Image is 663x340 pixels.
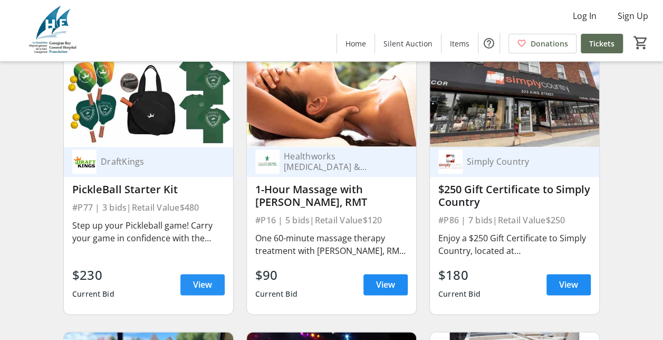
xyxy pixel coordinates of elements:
[72,285,114,304] div: Current Bid
[280,151,395,172] div: Healthworks [MEDICAL_DATA] & Wellness Centre
[72,266,114,285] div: $230
[383,38,433,49] span: Silent Auction
[441,34,478,53] a: Items
[631,33,650,52] button: Cart
[72,183,225,196] div: PickleBall Starter Kit
[618,10,648,22] span: Sign Up
[463,156,578,167] div: Simply Country
[478,33,499,54] button: Help
[531,38,568,49] span: Donations
[363,274,408,295] a: View
[438,183,591,209] div: $250 Gift Certificate to Simply Country
[564,7,605,24] button: Log In
[345,38,366,49] span: Home
[255,183,408,209] div: 1-Hour Massage with [PERSON_NAME], RMT
[438,149,463,174] img: Simply Country
[581,34,623,53] a: Tickets
[609,7,657,24] button: Sign Up
[255,213,408,228] div: #P16 | 5 bids | Retail Value $120
[255,149,280,174] img: Healthworks Chiropractic & Wellness Centre
[255,266,297,285] div: $90
[375,34,441,53] a: Silent Auction
[546,274,591,295] a: View
[376,278,395,291] span: View
[255,285,297,304] div: Current Bid
[180,274,225,295] a: View
[247,51,416,147] img: 1-Hour Massage with Sandhya Kanukuntla, RMT
[6,4,100,57] img: Georgian Bay General Hospital Foundation's Logo
[438,285,481,304] div: Current Bid
[97,156,212,167] div: DraftKings
[438,266,481,285] div: $180
[450,38,469,49] span: Items
[255,232,408,257] div: One 60-minute massage therapy treatment with [PERSON_NAME], RMT, at Healthworks [MEDICAL_DATA] & ...
[438,232,591,257] div: Enjoy a $250 Gift Certificate to Simply Country, located at [STREET_ADDRESS]! Expires [DATE].
[72,200,225,215] div: #P77 | 3 bids | Retail Value $480
[438,213,591,228] div: #P86 | 7 bids | Retail Value $250
[72,219,225,244] div: Step up your Pickleball game! Carry your game in confidence with the DraftKings Pickleball Crown ...
[573,10,597,22] span: Log In
[193,278,212,291] span: View
[337,34,374,53] a: Home
[430,51,599,147] img: $250 Gift Certificate to Simply Country
[64,51,233,147] img: PickleBall Starter Kit
[589,38,614,49] span: Tickets
[72,149,97,174] img: DraftKings
[559,278,578,291] span: View
[508,34,576,53] a: Donations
